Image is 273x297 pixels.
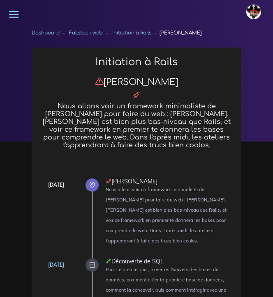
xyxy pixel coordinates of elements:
img: avatar [246,5,261,19]
h5: Nous allons voir un framework minimaliste de [PERSON_NAME] pour faire du web : [PERSON_NAME]. [PE... [40,103,233,150]
small: Nous allons voir un framework minimaliste de [PERSON_NAME] pour faire du web : [PERSON_NAME]. [PE... [106,187,227,244]
div: [DATE] [48,180,64,190]
a: Initiation à Rails [112,30,151,36]
li: [PERSON_NAME] [151,29,202,37]
a: Fullstack web [69,30,102,36]
h3: [PERSON_NAME] [40,77,233,87]
div: [PERSON_NAME] [106,178,233,184]
a: [DATE] [48,262,64,268]
h2: Initiation à Rails [40,56,233,68]
a: Dashboard [32,30,60,36]
div: Découverte de SQL [106,258,233,264]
